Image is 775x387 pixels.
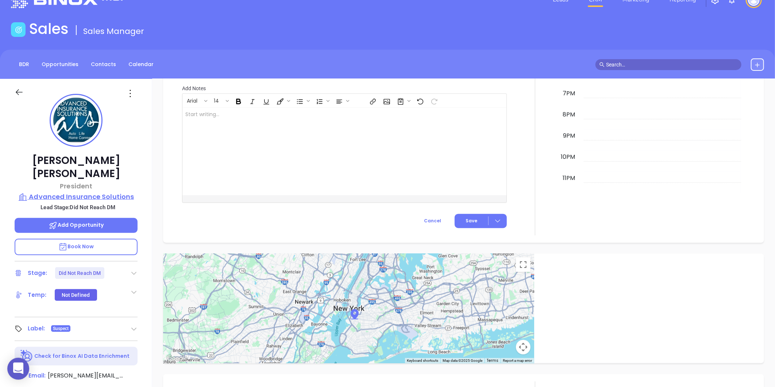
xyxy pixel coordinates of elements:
[503,359,532,363] a: Report a map error
[273,95,292,107] span: Fill color or set the text color
[28,268,47,279] div: Stage:
[231,95,244,107] span: Bold
[165,354,189,363] a: Open this area in Google Maps (opens a new window)
[83,26,144,37] span: Sales Manager
[561,110,577,119] div: 8pm
[183,95,203,107] button: Arial
[15,192,138,202] a: Advanced Insurance Solutions
[15,58,34,70] a: BDR
[183,95,209,107] span: Font family
[487,358,498,363] a: Terms (opens in new tab)
[562,131,577,140] div: 9pm
[210,97,223,102] span: 14
[28,290,47,300] div: Temp:
[20,350,33,363] img: Ai-Enrich-DaqCidB-.svg
[606,61,737,69] input: Search…
[293,95,312,107] span: Insert Unordered List
[466,218,477,224] span: Save
[410,214,455,228] button: Cancel
[49,221,104,229] span: Add Opportunity
[312,95,331,107] span: Insert Ordered List
[259,95,272,107] span: Underline
[210,95,224,107] button: 14
[559,153,577,161] div: 10pm
[124,58,158,70] a: Calendar
[18,203,138,212] p: Lead Stage: Did Not Reach DM
[424,218,441,224] span: Cancel
[379,95,393,107] span: Insert Image
[37,58,83,70] a: Opportunities
[599,62,605,67] span: search
[86,58,120,70] a: Contacts
[393,95,412,107] span: Surveys
[455,214,507,228] button: Save
[34,352,130,360] p: Check for Binox AI Data Enrichment
[210,95,231,107] span: Font size
[413,95,426,107] span: Undo
[183,97,201,102] span: Arial
[15,181,138,191] p: President
[561,89,577,98] div: 7pm
[407,358,438,363] button: Keyboard shortcuts
[53,97,99,143] img: profile-user
[59,267,101,279] div: Did Not Reach DM
[165,354,189,363] img: Google
[29,20,69,38] h1: Sales
[443,359,482,363] span: Map data ©2025 Google
[53,325,69,333] span: Suspect
[561,174,577,183] div: 11pm
[48,371,124,380] span: [PERSON_NAME][EMAIL_ADDRESS][DOMAIN_NAME]
[516,340,531,355] button: Map camera controls
[366,95,379,107] span: Insert link
[245,95,258,107] span: Italic
[28,323,45,334] div: Label:
[15,154,138,180] p: [PERSON_NAME] [PERSON_NAME]
[28,371,46,381] span: Email:
[58,243,94,250] span: Book Now
[427,95,440,107] span: Redo
[332,95,351,107] span: Align
[62,289,90,301] div: Not Defined
[182,84,507,92] p: Add Notes
[516,257,531,272] button: Toggle fullscreen view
